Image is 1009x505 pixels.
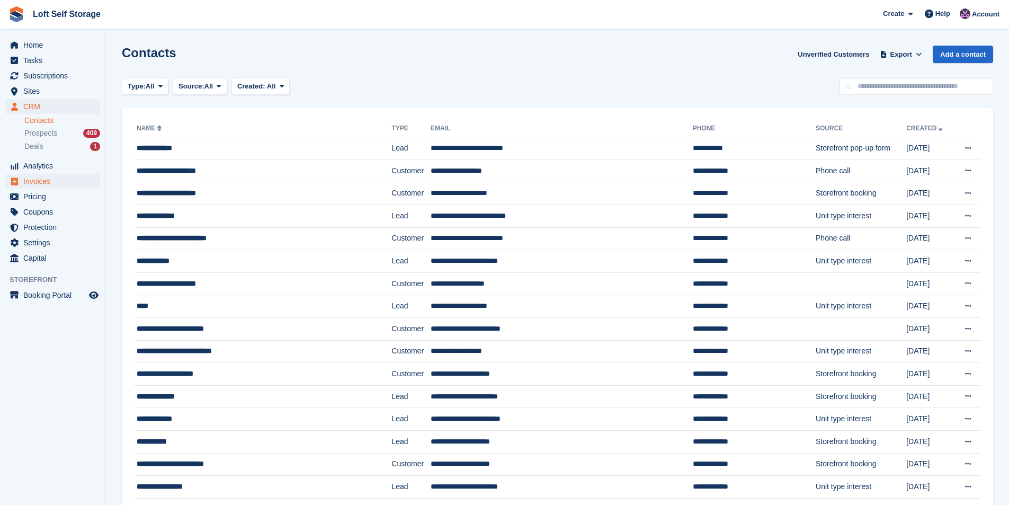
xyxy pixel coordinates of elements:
td: Storefront booking [816,430,906,453]
td: Lead [391,137,431,160]
span: All [204,81,213,92]
td: Customer [391,340,431,363]
a: menu [5,251,100,265]
img: Amy Wright [960,8,970,19]
a: menu [5,68,100,83]
td: [DATE] [906,160,953,182]
td: Unit type interest [816,340,906,363]
td: [DATE] [906,476,953,499]
td: Storefront pop-up form [816,137,906,160]
span: Capital [23,251,87,265]
td: Customer [391,363,431,386]
span: Sites [23,84,87,99]
td: Customer [391,317,431,340]
a: Unverified Customers [793,46,873,63]
span: Analytics [23,158,87,173]
a: Prospects 409 [24,128,100,139]
span: CRM [23,99,87,114]
th: Source [816,120,906,137]
a: menu [5,189,100,204]
td: Unit type interest [816,250,906,273]
td: Storefront booking [816,182,906,205]
td: [DATE] [906,137,953,160]
td: [DATE] [906,408,953,431]
td: [DATE] [906,363,953,386]
td: [DATE] [906,182,953,205]
span: Settings [23,235,87,250]
td: [DATE] [906,250,953,273]
span: All [267,82,276,90]
th: Phone [693,120,816,137]
td: Unit type interest [816,476,906,499]
th: Type [391,120,431,137]
a: Deals 1 [24,141,100,152]
td: Lead [391,430,431,453]
a: Created [906,125,945,132]
td: Lead [391,250,431,273]
a: menu [5,205,100,219]
div: 1 [90,142,100,151]
span: Export [890,49,912,60]
span: Subscriptions [23,68,87,83]
td: [DATE] [906,385,953,408]
a: Add a contact [933,46,993,63]
img: stora-icon-8386f47178a22dfd0bd8f6a31ec36ba5ce8667c1dd55bd0f319d3a0aa187defe.svg [8,6,24,22]
td: Phone call [816,160,906,182]
h1: Contacts [122,46,176,60]
a: Contacts [24,116,100,126]
span: Storefront [10,274,105,285]
span: Created: [237,82,265,90]
span: Create [883,8,904,19]
span: All [146,81,155,92]
td: Lead [391,408,431,431]
span: Help [935,8,950,19]
td: Lead [391,205,431,227]
a: Preview store [87,289,100,302]
td: [DATE] [906,430,953,453]
button: Created: All [231,78,290,95]
span: Source: [178,81,204,92]
a: menu [5,38,100,52]
span: Type: [128,81,146,92]
span: Coupons [23,205,87,219]
td: Storefront booking [816,453,906,476]
span: Deals [24,141,43,152]
span: Home [23,38,87,52]
td: Unit type interest [816,408,906,431]
a: menu [5,288,100,303]
td: [DATE] [906,227,953,250]
td: [DATE] [906,272,953,295]
span: Account [972,9,999,20]
a: menu [5,174,100,189]
td: Unit type interest [816,205,906,227]
td: Customer [391,182,431,205]
span: Tasks [23,53,87,68]
button: Source: All [173,78,227,95]
td: Unit type interest [816,295,906,318]
a: menu [5,235,100,250]
span: Invoices [23,174,87,189]
td: Storefront booking [816,363,906,386]
button: Type: All [122,78,168,95]
td: [DATE] [906,453,953,476]
td: Customer [391,160,431,182]
a: menu [5,99,100,114]
td: [DATE] [906,205,953,227]
td: Lead [391,295,431,318]
span: Protection [23,220,87,235]
td: Lead [391,476,431,499]
a: Name [137,125,164,132]
td: [DATE] [906,340,953,363]
a: menu [5,220,100,235]
td: Phone call [816,227,906,250]
a: menu [5,84,100,99]
div: 409 [83,129,100,138]
button: Export [878,46,924,63]
td: Lead [391,385,431,408]
td: [DATE] [906,295,953,318]
td: Customer [391,227,431,250]
span: Prospects [24,128,57,138]
span: Booking Portal [23,288,87,303]
a: menu [5,158,100,173]
td: Customer [391,272,431,295]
